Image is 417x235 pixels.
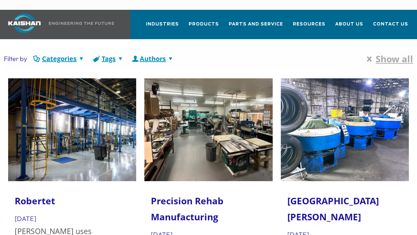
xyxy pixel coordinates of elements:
[293,21,325,28] span: Resources
[363,54,413,64] a: Show all
[229,21,283,28] span: Parts and Service
[49,22,114,25] img: Engineering the future
[4,54,27,64] li: Filter by
[189,21,219,28] span: Products
[335,21,363,28] span: About Us
[32,54,87,63] a: Categories
[287,195,379,223] a: [GEOGRAPHIC_DATA][PERSON_NAME]
[92,54,126,63] a: Tags
[146,21,179,28] span: Industries
[151,195,223,223] a: Precision Rehab Manufacturing
[293,16,325,38] a: Resources
[373,21,408,28] span: Contact Us
[189,16,219,38] a: Products
[229,16,283,38] a: Parts and Service
[335,16,363,38] a: About Us
[15,195,55,207] a: Robertet
[15,214,36,223] span: [DATE]
[373,16,408,38] a: Contact Us
[131,54,175,63] a: Authors
[146,16,179,38] a: Industries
